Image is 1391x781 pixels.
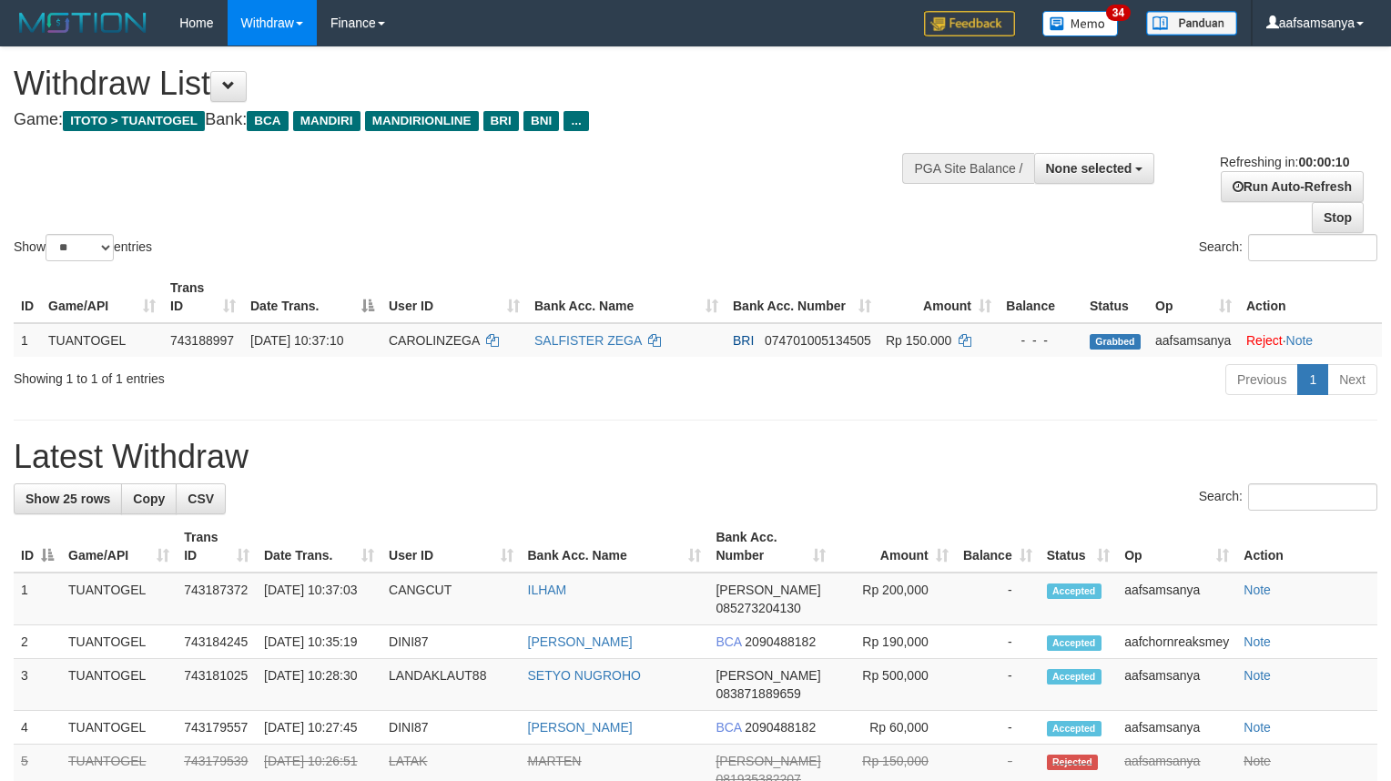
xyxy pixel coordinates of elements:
span: BRI [483,111,519,131]
span: BCA [716,720,741,735]
td: [DATE] 10:35:19 [257,625,381,659]
th: Status: activate to sort column ascending [1040,521,1117,573]
span: [PERSON_NAME] [716,754,820,768]
a: Note [1286,333,1314,348]
td: · [1239,323,1382,357]
span: Accepted [1047,635,1102,651]
td: aafchornreaksmey [1117,625,1236,659]
span: Accepted [1047,721,1102,736]
td: aafsamsanya [1148,323,1239,357]
span: Show 25 rows [25,492,110,506]
td: 3 [14,659,61,711]
a: Note [1244,720,1271,735]
td: [DATE] 10:28:30 [257,659,381,711]
a: Copy [121,483,177,514]
h1: Latest Withdraw [14,439,1377,475]
a: MARTEN [528,754,582,768]
a: Note [1244,583,1271,597]
a: Next [1327,364,1377,395]
td: [DATE] 10:27:45 [257,711,381,745]
span: 743188997 [170,333,234,348]
a: SETYO NUGROHO [528,668,641,683]
span: Copy 085273204130 to clipboard [716,601,800,615]
h4: Game: Bank: [14,111,909,129]
div: - - - [1006,331,1075,350]
select: Showentries [46,234,114,261]
span: Accepted [1047,669,1102,685]
a: Run Auto-Refresh [1221,171,1364,202]
img: MOTION_logo.png [14,9,152,36]
td: TUANTOGEL [61,573,177,625]
td: aafsamsanya [1117,573,1236,625]
th: Trans ID: activate to sort column ascending [177,521,257,573]
th: ID: activate to sort column descending [14,521,61,573]
span: Copy [133,492,165,506]
th: Trans ID: activate to sort column ascending [163,271,243,323]
td: 743179557 [177,711,257,745]
th: Date Trans.: activate to sort column ascending [257,521,381,573]
span: Copy 2090488182 to clipboard [745,720,816,735]
div: PGA Site Balance / [902,153,1033,184]
td: TUANTOGEL [61,625,177,659]
span: [PERSON_NAME] [716,668,820,683]
span: Rp 150.000 [886,333,951,348]
a: Previous [1225,364,1298,395]
a: Note [1244,668,1271,683]
td: - [956,573,1040,625]
a: 1 [1297,364,1328,395]
td: - [956,625,1040,659]
th: Bank Acc. Name: activate to sort column ascending [521,521,709,573]
th: Game/API: activate to sort column ascending [41,271,163,323]
td: aafsamsanya [1117,659,1236,711]
span: BNI [523,111,559,131]
span: ITOTO > TUANTOGEL [63,111,205,131]
td: TUANTOGEL [61,711,177,745]
td: [DATE] 10:37:03 [257,573,381,625]
a: CSV [176,483,226,514]
td: 743187372 [177,573,257,625]
a: Note [1244,634,1271,649]
span: 34 [1106,5,1131,21]
td: - [956,711,1040,745]
th: User ID: activate to sort column ascending [381,521,520,573]
input: Search: [1248,483,1377,511]
span: CSV [188,492,214,506]
img: Button%20Memo.svg [1042,11,1119,36]
strong: 00:00:10 [1298,155,1349,169]
th: Action [1236,521,1377,573]
td: Rp 60,000 [833,711,956,745]
button: None selected [1034,153,1155,184]
th: Amount: activate to sort column ascending [878,271,999,323]
th: Date Trans.: activate to sort column descending [243,271,381,323]
span: [DATE] 10:37:10 [250,333,343,348]
img: Feedback.jpg [924,11,1015,36]
td: LANDAKLAUT88 [381,659,520,711]
th: Bank Acc. Number: activate to sort column ascending [708,521,833,573]
h1: Withdraw List [14,66,909,102]
a: Stop [1312,202,1364,233]
span: ... [564,111,588,131]
span: Refreshing in: [1220,155,1349,169]
th: ID [14,271,41,323]
th: Status [1082,271,1148,323]
a: SALFISTER ZEGA [534,333,641,348]
td: 4 [14,711,61,745]
span: None selected [1046,161,1132,176]
span: Accepted [1047,583,1102,599]
td: DINI87 [381,711,520,745]
th: User ID: activate to sort column ascending [381,271,527,323]
a: [PERSON_NAME] [528,634,633,649]
th: Game/API: activate to sort column ascending [61,521,177,573]
th: Action [1239,271,1382,323]
img: panduan.png [1146,11,1237,35]
span: [PERSON_NAME] [716,583,820,597]
a: [PERSON_NAME] [528,720,633,735]
label: Search: [1199,234,1377,261]
span: Copy 074701005134505 to clipboard [765,333,871,348]
span: BCA [716,634,741,649]
td: 1 [14,323,41,357]
a: Note [1244,754,1271,768]
span: Rejected [1047,755,1098,770]
span: MANDIRI [293,111,360,131]
a: Show 25 rows [14,483,122,514]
